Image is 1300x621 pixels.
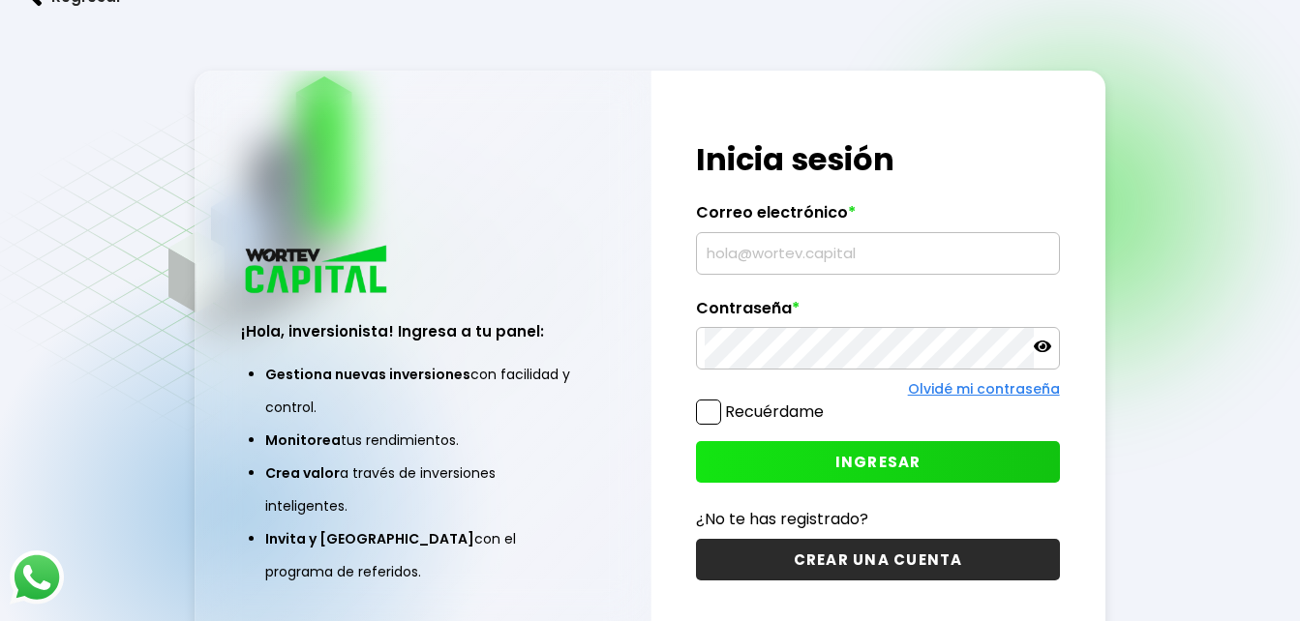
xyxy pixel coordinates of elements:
[265,430,341,450] span: Monitorea
[835,452,922,472] span: INGRESAR
[265,529,474,548] span: Invita y [GEOGRAPHIC_DATA]
[696,203,1059,232] label: Correo electrónico
[265,358,580,424] li: con facilidad y control.
[696,507,1059,580] a: ¿No te has registrado?CREAR UNA CUENTA
[696,539,1059,580] button: CREAR UNA CUENTA
[908,379,1060,399] a: Olvidé mi contraseña
[725,400,824,423] label: Recuérdame
[265,522,580,588] li: con el programa de referidos.
[241,243,394,300] img: logo_wortev_capital
[705,233,1050,274] input: hola@wortev.capital
[265,457,580,522] li: a través de inversiones inteligentes.
[696,441,1059,483] button: INGRESAR
[241,320,604,342] h3: ¡Hola, inversionista! Ingresa a tu panel:
[696,507,1059,531] p: ¿No te has registrado?
[10,550,64,605] img: logos_whatsapp-icon.242b2217.svg
[265,463,340,483] span: Crea valor
[265,424,580,457] li: tus rendimientos.
[265,365,470,384] span: Gestiona nuevas inversiones
[696,136,1059,183] h1: Inicia sesión
[696,299,1059,328] label: Contraseña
